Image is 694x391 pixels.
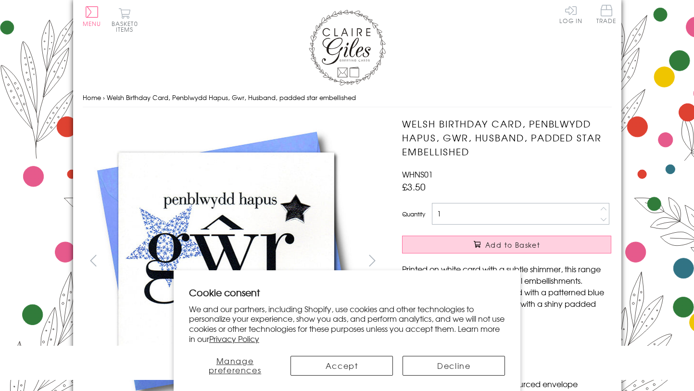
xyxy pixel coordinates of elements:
[209,355,262,376] span: Manage preferences
[361,250,383,271] button: next
[83,6,101,26] button: Menu
[309,10,386,86] img: Claire Giles Greetings Cards
[402,117,611,158] h1: Welsh Birthday Card, Penblwydd Hapus, Gwr, Husband, padded star embellished
[402,236,611,253] button: Add to Basket
[107,93,356,102] span: Welsh Birthday Card, Penblwydd Hapus, Gwr, Husband, padded star embellished
[402,180,426,193] span: £3.50
[596,5,617,25] a: Trade
[83,19,101,28] span: Menu
[403,356,505,376] button: Decline
[596,5,617,24] span: Trade
[189,356,281,376] button: Manage preferences
[189,304,505,344] p: We and our partners, including Shopify, use cookies and other technologies to personalize your ex...
[103,93,105,102] span: ›
[402,263,611,321] p: Printed on white card with a subtle shimmer, this range has large graphics and beautiful embellis...
[485,240,540,250] span: Add to Basket
[559,5,582,24] a: Log In
[83,93,101,102] a: Home
[83,250,104,271] button: prev
[402,210,425,218] label: Quantity
[290,356,393,376] button: Accept
[112,8,138,32] button: Basket0 items
[116,19,138,34] span: 0 items
[402,168,433,180] span: WHNS01
[83,88,612,108] nav: breadcrumbs
[209,333,259,344] a: Privacy Policy
[189,286,505,299] h2: Cookie consent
